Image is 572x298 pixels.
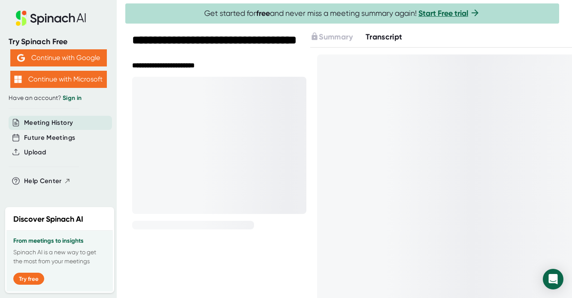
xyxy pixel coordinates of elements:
[13,238,106,244] h3: From meetings to insights
[10,49,107,66] button: Continue with Google
[24,133,75,143] button: Future Meetings
[366,32,403,42] span: Transcript
[13,273,44,285] button: Try free
[10,71,107,88] button: Continue with Microsoft
[204,9,480,18] span: Get started for and never miss a meeting summary again!
[63,94,82,102] a: Sign in
[13,248,106,266] p: Spinach AI is a new way to get the most from your meetings
[256,9,270,18] b: free
[24,176,62,186] span: Help Center
[366,31,403,43] button: Transcript
[9,94,108,102] div: Have an account?
[310,31,352,43] button: Summary
[13,214,83,225] h2: Discover Spinach AI
[17,54,25,62] img: Aehbyd4JwY73AAAAAElFTkSuQmCC
[418,9,468,18] a: Start Free trial
[319,32,352,42] span: Summary
[9,37,108,47] div: Try Spinach Free
[543,269,563,289] div: Open Intercom Messenger
[24,147,46,157] button: Upload
[24,176,71,186] button: Help Center
[310,31,365,43] div: Upgrade to access
[24,118,73,128] button: Meeting History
